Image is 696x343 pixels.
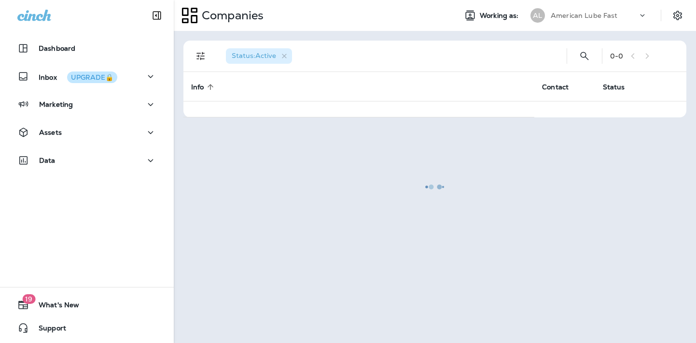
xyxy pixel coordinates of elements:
p: Inbox [39,71,117,82]
button: Support [10,318,164,338]
p: American Lube Fast [551,12,618,19]
p: Data [39,157,56,164]
button: 19What's New [10,295,164,314]
button: Settings [669,7,686,24]
p: Dashboard [39,44,75,52]
p: Companies [198,8,264,23]
span: Support [29,324,66,336]
button: UPGRADE🔒 [67,71,117,83]
button: Dashboard [10,39,164,58]
p: Assets [39,129,62,136]
button: Marketing [10,95,164,114]
span: What's New [29,301,79,313]
button: Assets [10,123,164,142]
div: UPGRADE🔒 [71,74,113,81]
button: Data [10,151,164,170]
p: Marketing [39,100,73,108]
button: Collapse Sidebar [143,6,170,25]
button: InboxUPGRADE🔒 [10,67,164,86]
div: AL [530,8,545,23]
span: Working as: [480,12,521,20]
span: 19 [22,294,35,304]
